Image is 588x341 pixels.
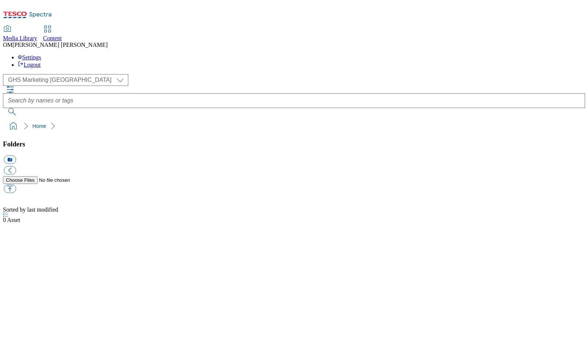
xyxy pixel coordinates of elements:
a: Media Library [3,26,37,42]
a: Content [43,26,62,42]
a: Logout [18,62,41,68]
nav: breadcrumb [3,119,585,133]
a: home [7,120,19,132]
h3: Folders [3,140,585,148]
span: Content [43,35,62,41]
span: Media Library [3,35,37,41]
a: Home [32,123,46,129]
span: Asset [3,217,20,223]
span: 0 [3,217,7,223]
input: Search by names or tags [3,93,585,108]
a: Settings [18,54,41,60]
span: [PERSON_NAME] [PERSON_NAME] [13,42,108,48]
span: OM [3,42,13,48]
span: Sorted by last modified [3,206,58,213]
